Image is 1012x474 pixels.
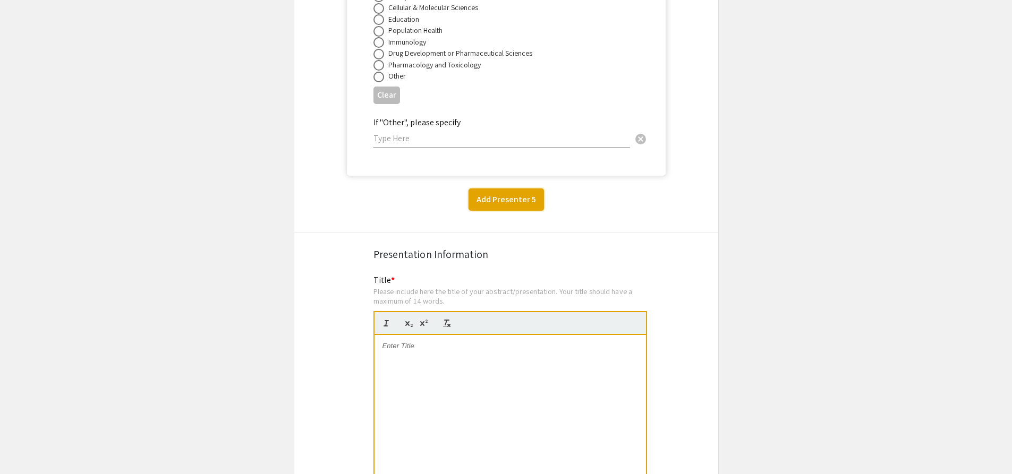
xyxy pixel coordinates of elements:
button: Clear [373,87,400,104]
button: Clear [630,127,651,149]
div: Presentation Information [373,246,639,262]
input: Type Here [373,133,630,144]
div: Education [388,14,419,24]
div: Population Health [388,25,443,36]
button: Add Presenter 5 [469,188,544,211]
span: cancel [634,133,647,145]
div: Other [388,71,406,81]
mat-label: If "Other", please specify [373,117,461,128]
mat-label: Title [373,274,395,286]
div: Drug Development or Pharmaceutical Sciences [388,48,532,58]
div: Pharmacology and Toxicology [388,59,481,70]
div: Please include here the title of your abstract/presentation. Your title should have a maximum of ... [373,287,647,305]
div: Immunology [388,37,426,47]
div: Cellular & Molecular Sciences [388,2,478,13]
iframe: Chat [8,426,45,466]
